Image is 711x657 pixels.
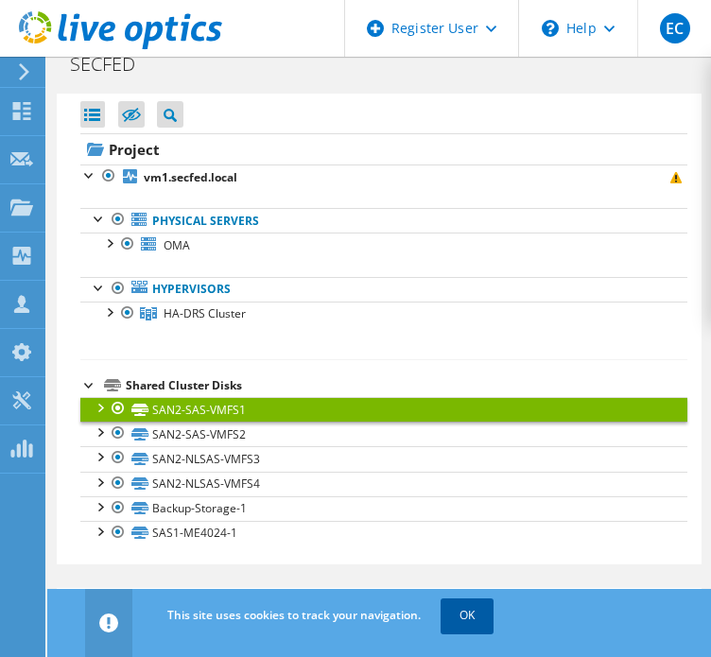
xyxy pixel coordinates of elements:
[80,422,687,446] a: SAN2-SAS-VMFS2
[441,598,494,632] a: OK
[80,208,687,233] a: Physical Servers
[126,374,687,397] div: Shared Cluster Disks
[542,20,559,37] svg: \n
[167,607,421,623] span: This site uses cookies to track your navigation.
[61,54,165,75] h1: SECFED
[80,446,687,471] a: SAN2-NLSAS-VMFS3
[660,13,690,43] span: EC
[80,134,687,164] a: Project
[80,472,687,496] a: SAN2-NLSAS-VMFS4
[80,302,687,326] a: HA-DRS Cluster
[80,397,687,422] a: SAN2-SAS-VMFS1
[80,521,687,545] a: SAS1-ME4024-1
[164,237,190,253] span: OMA
[80,496,687,521] a: Backup-Storage-1
[164,305,246,321] span: HA-DRS Cluster
[80,233,687,257] a: OMA
[144,169,237,185] b: vm1.secfed.local
[80,277,687,302] a: Hypervisors
[80,164,687,189] a: vm1.secfed.local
